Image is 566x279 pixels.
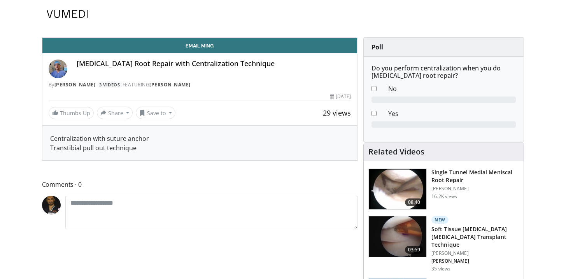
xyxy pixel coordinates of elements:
[371,43,383,51] strong: Poll
[49,81,351,88] div: By FEATURING
[431,168,519,184] h3: Single Tunnel Medial Meniscal Root Repair
[50,134,350,153] div: Centralization with suture anchor Transtibial pull out technique
[77,60,351,68] h4: [MEDICAL_DATA] Root Repair with Centralization Technique
[42,38,357,53] a: Email Ming
[97,107,133,119] button: Share
[97,81,123,88] a: 3 Videos
[431,216,449,224] p: New
[49,60,67,78] img: Avatar
[371,65,516,79] h6: Do you perform centralization when you do [MEDICAL_DATA] root repair?
[368,147,424,156] h4: Related Videos
[431,186,519,192] p: [PERSON_NAME]
[382,84,522,93] dd: No
[323,108,351,118] span: 29 views
[149,81,191,88] a: [PERSON_NAME]
[431,225,519,249] h3: Soft Tissue [MEDICAL_DATA] [MEDICAL_DATA] Transplant Technique
[431,193,457,200] p: 16.2K views
[368,168,519,210] a: 08:40 Single Tunnel Medial Meniscal Root Repair [PERSON_NAME] 16.2K views
[431,266,450,272] p: 35 views
[330,93,351,100] div: [DATE]
[49,107,94,119] a: Thumbs Up
[431,250,519,256] p: [PERSON_NAME]
[42,196,61,214] img: Avatar
[47,10,88,18] img: VuMedi Logo
[405,198,424,206] span: 08:40
[405,246,424,254] span: 03:59
[369,216,426,257] img: 2707baef-ed28-494e-b200-3f97aa5b8346.150x105_q85_crop-smart_upscale.jpg
[382,109,522,118] dd: Yes
[42,179,358,190] span: Comments 0
[368,216,519,272] a: 03:59 New Soft Tissue [MEDICAL_DATA] [MEDICAL_DATA] Transplant Technique [PERSON_NAME] [PERSON_NA...
[369,169,426,209] img: ef04edc1-9bea-419b-8656-3c943423183a.150x105_q85_crop-smart_upscale.jpg
[54,81,96,88] a: [PERSON_NAME]
[431,258,519,264] p: Ming Wang
[136,107,175,119] button: Save to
